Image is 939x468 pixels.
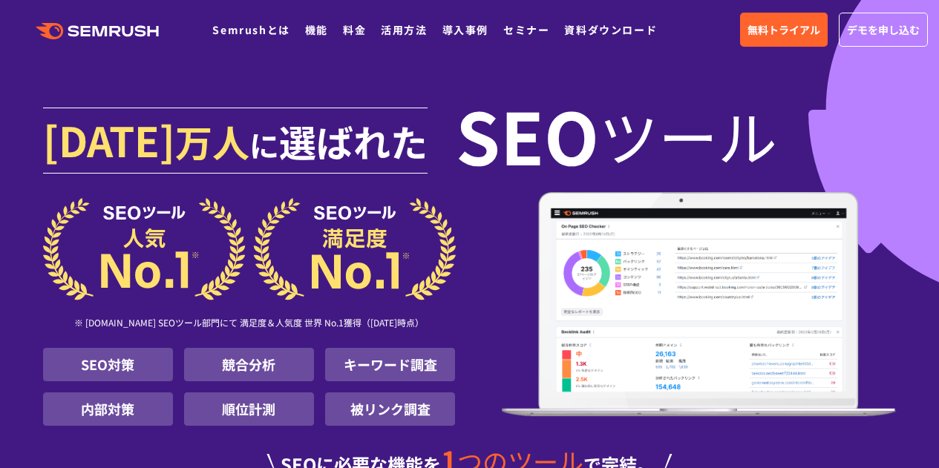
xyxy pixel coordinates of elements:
[839,13,928,47] a: デモを申し込む
[503,22,549,37] a: セミナー
[343,22,366,37] a: 料金
[599,105,777,165] span: ツール
[305,22,328,37] a: 機能
[43,110,175,169] span: [DATE]
[325,392,455,426] li: 被リンク調査
[747,22,820,38] span: 無料トライアル
[184,392,314,426] li: 順位計測
[175,114,249,168] span: 万人
[184,348,314,381] li: 競合分析
[847,22,920,38] span: デモを申し込む
[456,105,599,165] span: SEO
[43,300,456,348] div: ※ [DOMAIN_NAME] SEOツール部門にて 満足度＆人気度 世界 No.1獲得（[DATE]時点）
[279,114,428,168] span: 選ばれた
[325,348,455,381] li: キーワード調査
[564,22,657,37] a: 資料ダウンロード
[740,13,828,47] a: 無料トライアル
[43,392,173,426] li: 内部対策
[249,123,279,166] span: に
[212,22,289,37] a: Semrushとは
[442,22,488,37] a: 導入事例
[43,348,173,381] li: SEO対策
[381,22,427,37] a: 活用方法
